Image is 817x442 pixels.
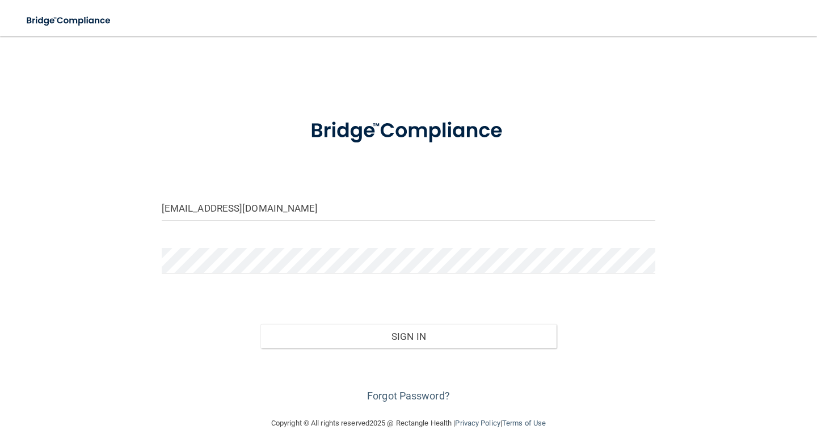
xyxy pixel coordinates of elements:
a: Forgot Password? [367,390,450,402]
a: Privacy Policy [455,419,500,427]
img: bridge_compliance_login_screen.278c3ca4.svg [17,9,121,32]
div: Copyright © All rights reserved 2025 @ Rectangle Health | | [201,405,616,441]
input: Email [162,195,655,221]
a: Terms of Use [502,419,546,427]
button: Sign In [260,324,557,349]
img: bridge_compliance_login_screen.278c3ca4.svg [289,104,528,158]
